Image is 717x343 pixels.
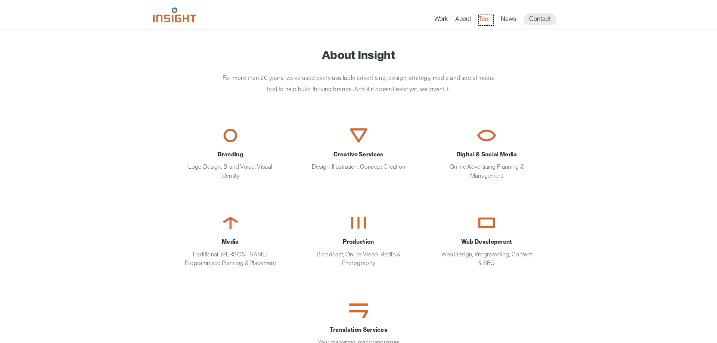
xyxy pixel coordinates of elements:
[455,15,471,25] a: About
[183,237,277,246] span: Media
[434,15,448,25] a: Work
[434,13,564,25] nav: primary navigation menu
[311,237,406,267] div: Broadcast, Online Video, Radio & Photography
[440,237,534,267] div: Web Design, Programming, Content & SEO
[311,150,406,159] span: Creative Services
[440,237,534,246] span: Web Development
[440,150,534,159] span: Digital & Social Media
[172,115,289,191] a: BrandingLogo Design, Brand Voice, Visual Identity
[218,72,499,94] p: For more than 20 years, we’ve used every available advertising, design, strategy, media and socia...
[164,49,553,61] h1: About Insight
[428,203,545,278] a: Web DevelopmentWeb Design, Programming, Content & SEO
[311,325,406,334] span: Translation Services
[479,15,493,25] a: Team
[440,150,534,180] div: Online Advertising Planning & Management
[183,237,277,267] div: Traditional, [PERSON_NAME], Programmatic Planning & Placement
[183,150,277,180] div: Logo Design, Brand Voice, Visual Identity
[153,7,196,22] img: Insight Marketing Design
[172,203,289,278] a: MediaTraditional, [PERSON_NAME], Programmatic Planning & Placement
[300,115,417,183] a: Creative ServicesDesign, Illustration, Concept Creation
[428,115,545,191] a: Digital & Social MediaOnline Advertising Planning & Management
[524,13,556,25] a: Contact
[311,237,406,246] span: Production
[300,203,417,278] a: ProductionBroadcast, Online Video, Radio & Photography
[501,15,516,25] a: News
[183,150,277,159] span: Branding
[311,150,406,171] div: Design, Illustration, Concept Creation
